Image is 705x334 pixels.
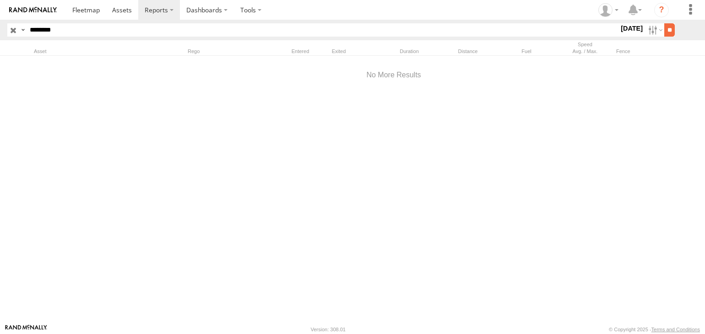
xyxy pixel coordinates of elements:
[499,48,554,54] div: Fuel
[645,23,664,37] label: Search Filter Options
[34,48,162,54] div: Asset
[188,48,279,54] div: Rego
[654,3,669,17] i: ?
[382,48,437,54] div: Duration
[9,7,57,13] img: rand-logo.svg
[321,48,356,54] div: Exited
[619,23,645,33] label: [DATE]
[19,23,27,37] label: Search Query
[5,325,47,334] a: Visit our Website
[609,327,700,332] div: © Copyright 2025 -
[311,327,346,332] div: Version: 308.01
[283,48,318,54] div: Entered
[595,3,622,17] div: Zulema McIntosch
[651,327,700,332] a: Terms and Conditions
[440,48,495,54] div: Distance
